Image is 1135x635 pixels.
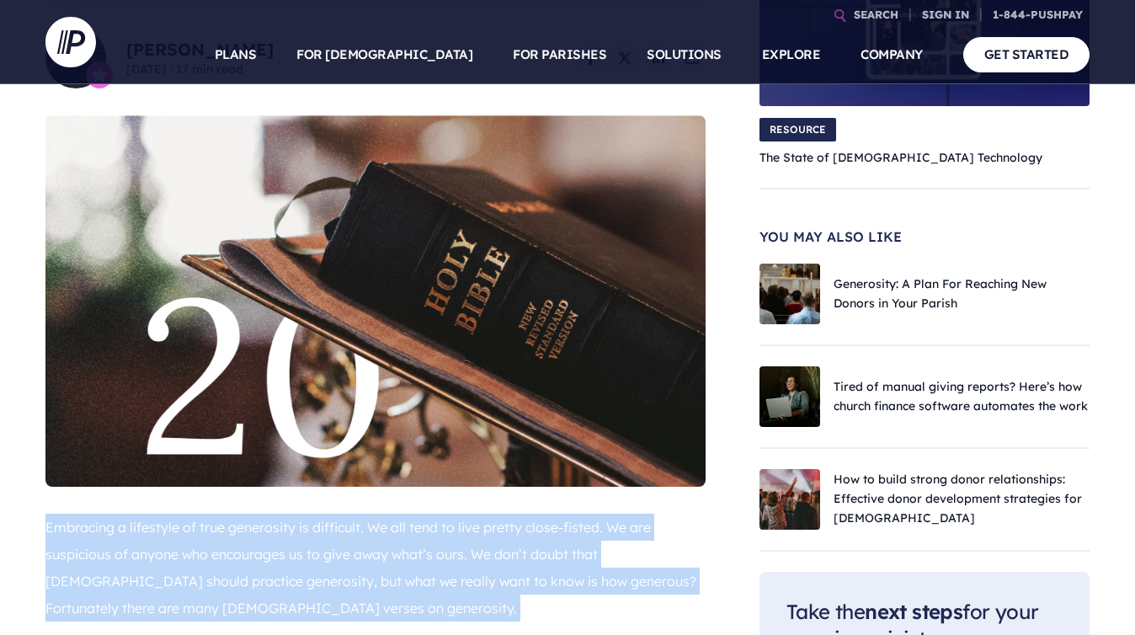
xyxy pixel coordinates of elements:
[215,25,257,84] a: PLANS
[759,150,1042,165] a: The State of [DEMOGRAPHIC_DATA] Technology
[834,276,1047,311] a: Generosity: A Plan For Reaching New Donors in Your Parish
[762,25,821,84] a: EXPLORE
[45,514,706,622] p: Embracing a lifestyle of true generosity is difficult. We all tend to live pretty close-fisted. W...
[834,379,1088,414] a: Tired of manual giving reports? Here’s how church finance software automates the work
[296,25,472,84] a: FOR [DEMOGRAPHIC_DATA]
[963,37,1090,72] a: GET STARTED
[834,472,1082,526] a: How to build strong donor relationships: Effective donor development strategies for [DEMOGRAPHIC_...
[647,25,722,84] a: SOLUTIONS
[861,25,923,84] a: COMPANY
[513,25,606,84] a: FOR PARISHES
[759,118,836,141] span: RESOURCE
[865,599,962,624] span: next steps
[759,230,1090,243] span: You May Also Like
